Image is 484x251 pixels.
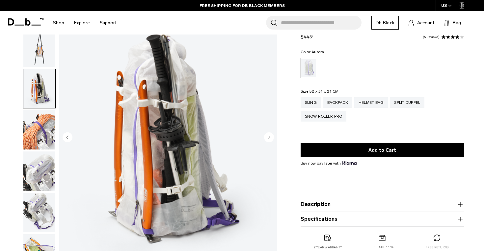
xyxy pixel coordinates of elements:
[417,19,434,26] span: Account
[309,89,339,94] span: 52 x 31 x 21 CM
[370,245,394,249] p: Free shipping
[23,151,55,191] img: Weigh_Lighter_Backpack_25L_12.png
[200,3,285,9] a: FREE SHIPPING FOR DB BLACK MEMBERS
[74,11,90,34] a: Explore
[453,19,461,26] span: Bag
[23,151,56,191] button: Weigh_Lighter_Backpack_25L_12.png
[264,132,274,143] button: Next slide
[301,111,347,122] a: Snow Roller Pro
[409,19,434,27] a: Account
[301,50,324,54] legend: Color:
[311,50,324,54] span: Aurora
[53,11,64,34] a: Shop
[342,161,357,165] img: {"height" => 20, "alt" => "Klarna"}
[100,11,117,34] a: Support
[23,110,55,149] img: Weigh_Lighter_Backpack_25L_11.png
[23,27,56,67] button: Weigh_Lighter_Backpack_25L_9.png
[301,160,357,166] span: Buy now pay later with
[63,132,72,143] button: Previous slide
[323,97,352,108] a: Backpack
[314,245,342,250] p: 2 year warranty
[425,245,449,250] p: Free returns
[301,215,464,223] button: Specifications
[390,97,424,108] a: Split Duffel
[23,69,55,108] img: Weigh_Lighter_Backpack_25L_10.png
[301,34,313,40] span: $449
[301,58,317,78] a: Aurora
[23,110,56,150] button: Weigh_Lighter_Backpack_25L_11.png
[301,97,321,108] a: Sling
[301,143,464,157] button: Add to Cart
[371,16,399,30] a: Db Black
[301,89,339,93] legend: Size:
[301,200,464,208] button: Description
[354,97,388,108] a: Helmet Bag
[48,11,121,34] nav: Main Navigation
[423,35,440,39] a: 6 reviews
[23,28,55,67] img: Weigh_Lighter_Backpack_25L_9.png
[23,193,55,232] img: Weigh_Lighter_Backpack_25L_13.png
[23,193,56,233] button: Weigh_Lighter_Backpack_25L_13.png
[444,19,461,27] button: Bag
[23,69,56,109] button: Weigh_Lighter_Backpack_25L_10.png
